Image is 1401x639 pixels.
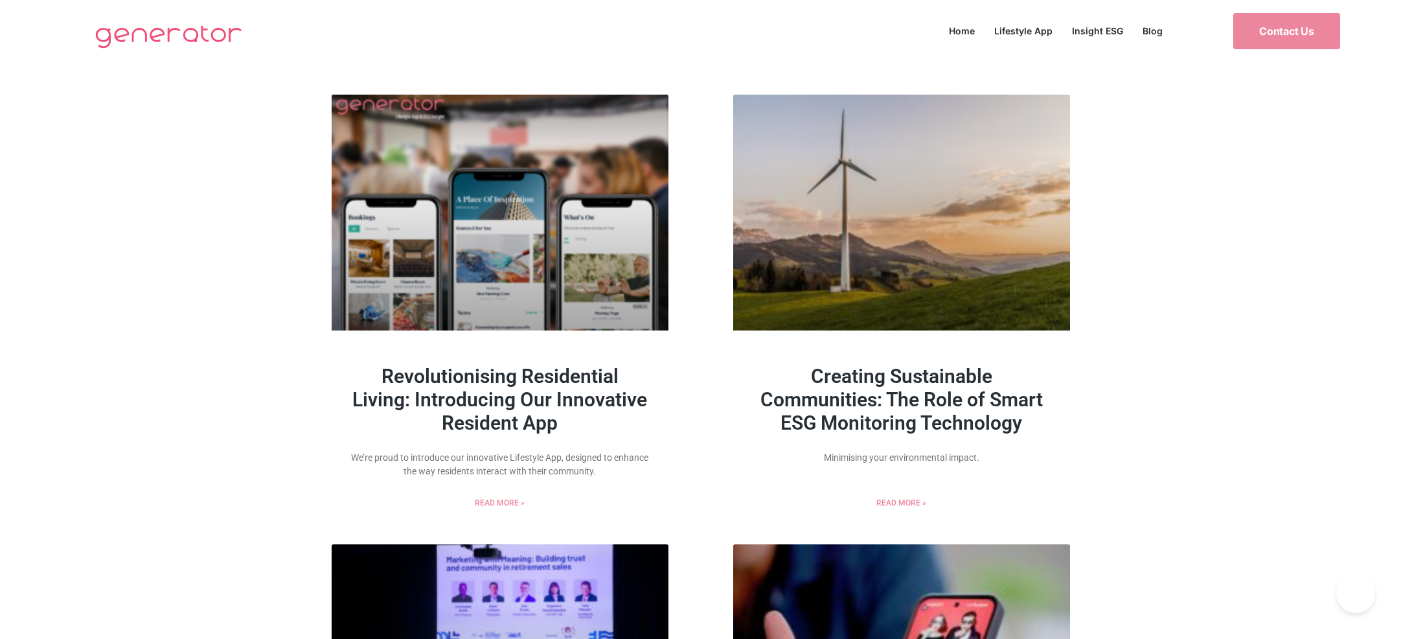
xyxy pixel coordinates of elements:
[1259,26,1314,36] span: Contact Us
[1336,574,1375,613] iframe: Toggle Customer Support
[1133,22,1172,40] a: Blog
[876,497,926,509] a: Read more about Creating Sustainable Communities: The Role of Smart ESG Monitoring Technology
[753,451,1051,465] p: Minimising your environmental impact.
[985,22,1062,40] a: Lifestyle App
[1233,13,1340,49] a: Contact Us
[475,497,525,509] a: Read more about Revolutionising Residential Living: Introducing Our Innovative Resident App
[760,365,1043,434] a: Creating Sustainable Communities: The Role of Smart ESG Monitoring Technology
[939,22,985,40] a: Home
[351,451,649,478] p: We’re proud to introduce our innovative Lifestyle App, designed to enhance the way residents inte...
[352,365,647,434] a: Revolutionising Residential Living: Introducing Our Innovative Resident App
[1062,22,1133,40] a: Insight ESG
[939,22,1172,40] nav: Menu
